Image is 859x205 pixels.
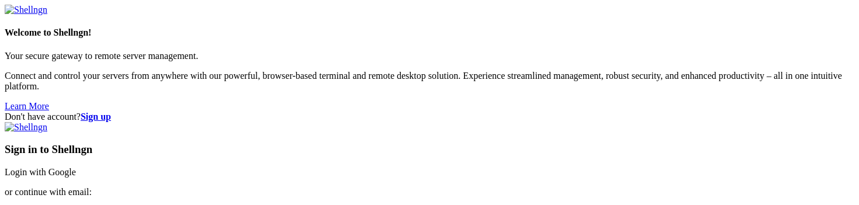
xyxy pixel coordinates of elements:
a: Login with Google [5,167,76,177]
img: Shellngn [5,5,47,15]
a: Learn More [5,101,49,111]
h3: Sign in to Shellngn [5,143,854,156]
p: or continue with email: [5,187,854,197]
h4: Welcome to Shellngn! [5,27,854,38]
img: Shellngn [5,122,47,133]
a: Sign up [81,112,111,121]
p: Your secure gateway to remote server management. [5,51,854,61]
div: Don't have account? [5,112,854,122]
p: Connect and control your servers from anywhere with our powerful, browser-based terminal and remo... [5,71,854,92]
